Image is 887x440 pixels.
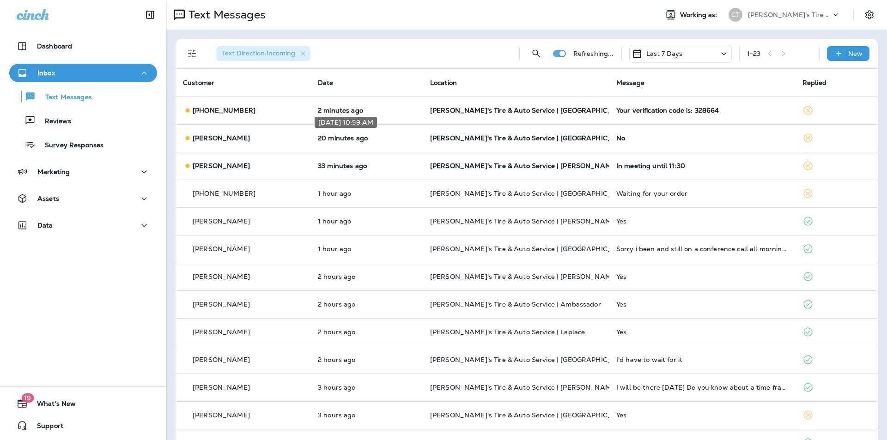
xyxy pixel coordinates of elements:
p: Text Messages [185,8,266,22]
div: [DATE] 10:59 AM [315,117,377,128]
p: [PHONE_NUMBER] [193,190,255,197]
p: Aug 19, 2025 08:47 AM [318,328,415,336]
div: I'd have to wait for it [616,356,788,363]
button: Filters [183,44,201,63]
div: Yes [616,328,788,336]
p: [PERSON_NAME] [193,411,250,419]
p: Data [37,222,53,229]
span: [PERSON_NAME]'s Tire & Auto Service | [PERSON_NAME][GEOGRAPHIC_DATA] [430,217,690,225]
button: Marketing [9,163,157,181]
p: Aug 19, 2025 08:16 AM [318,411,415,419]
p: Reviews [36,117,71,126]
p: Aug 19, 2025 09:22 AM [318,245,415,253]
p: Aug 19, 2025 08:18 AM [318,384,415,391]
p: Aug 19, 2025 11:17 AM [318,107,415,114]
button: Reviews [9,111,157,130]
p: Aug 19, 2025 08:26 AM [318,356,415,363]
span: Message [616,78,644,87]
div: No [616,134,788,142]
button: Settings [861,6,878,23]
span: Text Direction : Incoming [222,49,295,57]
p: [PERSON_NAME] [193,301,250,308]
p: Text Messages [36,93,92,102]
p: Aug 19, 2025 09:18 AM [318,273,415,280]
span: Support [28,422,63,433]
span: 19 [21,393,34,403]
span: [PERSON_NAME]'s Tire & Auto Service | [PERSON_NAME] [430,162,618,170]
span: [PERSON_NAME]'s Tire & Auto Service | [GEOGRAPHIC_DATA] [430,134,632,142]
button: Survey Responses [9,135,157,154]
div: Sorry i been and still on a conference call all morning. I'll reach out this afternoon to you [616,245,788,253]
div: Yes [616,273,788,280]
p: New [848,50,863,57]
p: [PERSON_NAME] [193,356,250,363]
p: Aug 19, 2025 10:13 AM [318,190,415,197]
button: Text Messages [9,87,157,106]
span: [PERSON_NAME]'s Tire & Auto Service | [PERSON_NAME] [430,272,618,281]
span: [PERSON_NAME]'s Tire & Auto Service | Laplace [430,328,585,336]
span: [PERSON_NAME]'s Tire & Auto Service | [GEOGRAPHIC_DATA] [430,189,632,198]
p: Marketing [37,168,70,175]
p: Aug 19, 2025 09:22 AM [318,217,415,225]
button: Support [9,416,157,435]
p: [PERSON_NAME] [193,134,250,142]
p: [PERSON_NAME] [193,162,250,169]
p: Survey Responses [36,141,103,150]
div: 1 - 23 [747,50,761,57]
button: 19What's New [9,394,157,413]
p: Inbox [37,69,55,77]
button: Collapse Sidebar [137,6,163,24]
span: [PERSON_NAME]'s Tire & Auto Service | [GEOGRAPHIC_DATA] [430,245,632,253]
span: [PERSON_NAME]'s Tire & Auto Service | [GEOGRAPHIC_DATA] [430,106,632,115]
div: Yes [616,217,788,225]
p: Dashboard [37,42,72,50]
button: Search Messages [527,44,546,63]
div: Text Direction:Incoming [216,46,310,61]
button: Assets [9,189,157,208]
p: [PERSON_NAME]'s Tire & Auto [748,11,831,18]
span: [PERSON_NAME]'s Tire & Auto Service | [PERSON_NAME] [430,383,618,392]
p: Last 7 Days [646,50,683,57]
p: [PERSON_NAME] [193,384,250,391]
span: Replied [802,78,826,87]
span: Date [318,78,334,87]
div: CT [729,8,742,22]
span: [PERSON_NAME]'s Tire & Auto Service | [GEOGRAPHIC_DATA] [430,356,632,364]
p: [PHONE_NUMBER] [193,107,255,114]
button: Dashboard [9,37,157,55]
p: Aug 19, 2025 10:46 AM [318,162,415,169]
p: Aug 19, 2025 08:55 AM [318,301,415,308]
p: [PERSON_NAME] [193,245,250,253]
button: Data [9,216,157,235]
span: Working as: [680,11,719,19]
div: Waiting for your order [616,190,788,197]
div: In meeting until 11:30 [616,162,788,169]
button: Inbox [9,64,157,82]
span: [PERSON_NAME]'s Tire & Auto Service | [GEOGRAPHIC_DATA] [430,411,632,419]
div: I will be there tomorrow Do you know about a time frame it would take? [616,384,788,391]
span: Location [430,78,457,87]
p: [PERSON_NAME] [193,217,250,225]
p: [PERSON_NAME] [193,273,250,280]
div: Yes [616,301,788,308]
p: [PERSON_NAME] [193,328,250,336]
div: Your verification code is: 328664 [616,107,788,114]
span: Customer [183,78,214,87]
p: Refreshing... [573,50,614,57]
div: Yes [616,411,788,419]
span: [PERSON_NAME]'s Tire & Auto Service | Ambassador [430,300,601,308]
p: Assets [37,195,59,202]
p: Aug 19, 2025 10:59 AM [318,134,415,142]
span: What's New [28,400,76,411]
